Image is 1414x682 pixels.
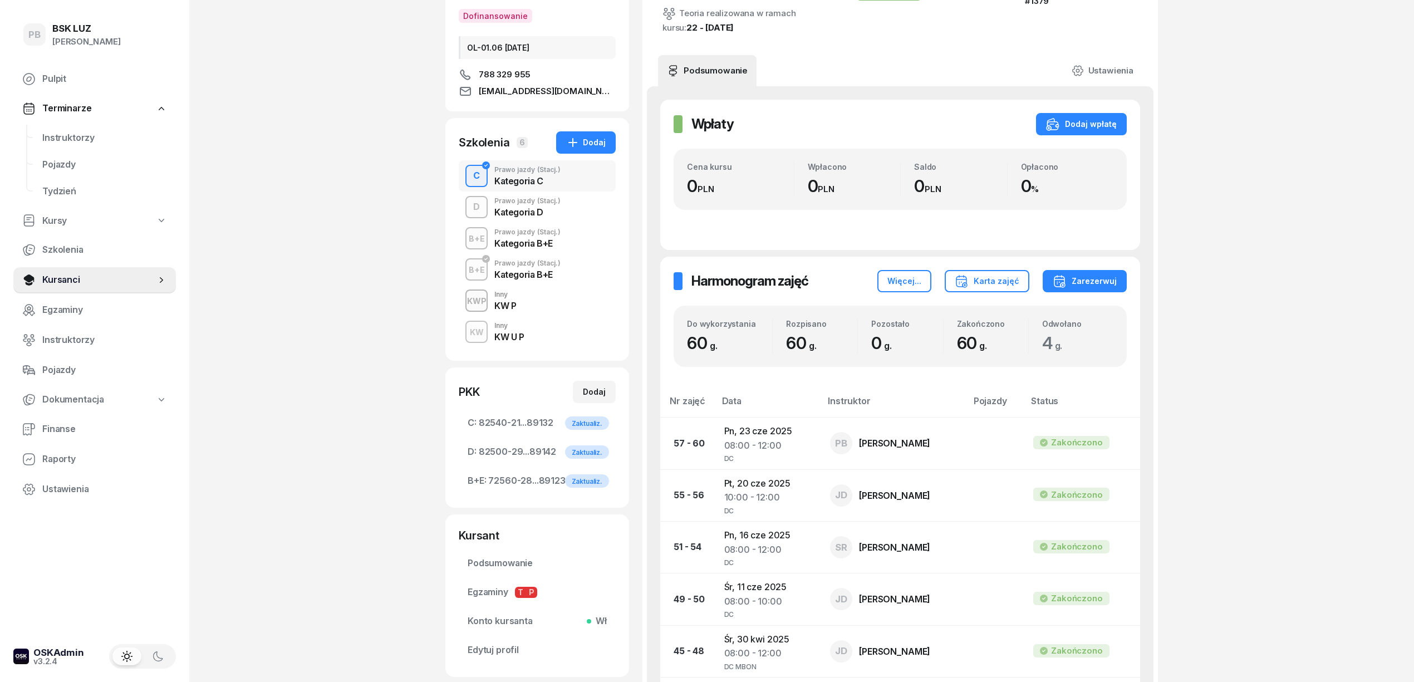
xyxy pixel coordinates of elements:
[465,227,488,249] button: B+E
[591,614,607,629] span: Wł
[33,178,176,205] a: Tydzień
[459,9,532,23] button: Dofinansowanie
[660,394,715,418] th: Nr zajęć
[33,125,176,151] a: Instruktorzy
[955,274,1019,288] div: Karta zajęć
[13,267,176,293] a: Kursanci
[724,505,813,514] div: DC
[821,394,966,418] th: Instruktor
[459,160,616,192] button: CPrawo jazdy(Stacj.)Kategoria C
[459,579,616,606] a: EgzaminyTP
[459,410,616,436] a: C:82540-21...89132Zaktualiz.
[1053,274,1117,288] div: Zarezerwuj
[715,418,822,469] td: Pn, 23 cze 2025
[1051,644,1102,658] div: Zakończono
[658,55,757,86] a: Podsumowanie
[1063,55,1142,86] a: Ustawienia
[687,333,723,353] span: 60
[459,68,616,81] a: 788 329 955
[468,445,477,459] span: D:
[859,439,930,448] div: [PERSON_NAME]
[494,291,516,298] div: Inny
[573,381,616,403] button: Dodaj
[42,482,167,497] span: Ustawienia
[42,72,167,86] span: Pulpit
[465,325,488,339] div: KW
[468,445,607,459] span: 82500-29...89142
[494,239,561,248] div: Kategoria B+E
[479,68,531,81] span: 788 329 955
[42,131,167,145] span: Instruktorzy
[468,416,607,430] span: 82540-21...89132
[835,543,847,552] span: SR
[715,625,822,677] td: Śr, 30 kwi 2025
[979,340,987,351] small: g.
[786,319,857,328] div: Rozpisano
[565,445,609,459] div: Zaktualiz.
[687,319,772,328] div: Do wykorzystania
[459,468,616,494] a: B+E:72560-28...89123Zaktualiz.
[13,297,176,323] a: Egzaminy
[1024,394,1140,418] th: Status
[42,363,167,377] span: Pojazdy
[494,260,561,267] div: Prawo jazdy
[42,243,167,257] span: Szkolenia
[724,557,813,566] div: DC
[871,319,942,328] div: Pozostało
[925,184,941,194] small: PLN
[459,223,616,254] button: B+EPrawo jazdy(Stacj.)Kategoria B+E
[818,184,834,194] small: PLN
[515,587,526,598] span: T
[914,176,1007,197] div: 0
[13,96,176,121] a: Terminarze
[459,316,616,347] button: KWInnyKW U P
[52,35,121,49] div: [PERSON_NAME]
[724,490,813,505] div: 10:00 - 12:00
[42,392,104,407] span: Dokumentacja
[42,452,167,467] span: Raporty
[724,609,813,618] div: DC
[945,270,1029,292] button: Karta zajęć
[13,208,176,234] a: Kursy
[494,166,561,173] div: Prawo jazdy
[859,647,930,656] div: [PERSON_NAME]
[583,385,606,399] div: Dodaj
[469,166,484,185] div: C
[13,416,176,443] a: Finanse
[464,263,489,277] div: B+E
[494,332,524,341] div: KW U P
[957,319,1028,328] div: Zakończono
[459,192,616,223] button: DPrawo jazdy(Stacj.)Kategoria D
[13,237,176,263] a: Szkolenia
[1021,176,1114,197] div: 0
[459,637,616,664] a: Edytuj profil
[967,394,1024,418] th: Pojazdy
[468,643,607,658] span: Edytuj profil
[13,357,176,384] a: Pojazdy
[463,294,491,308] div: KWP
[42,422,167,436] span: Finanse
[715,521,822,573] td: Pn, 16 cze 2025
[687,176,794,197] div: 0
[565,416,609,430] div: Zaktualiz.
[13,649,29,664] img: logo-xs-dark@2x.png
[565,474,609,488] div: Zaktualiz.
[494,301,516,310] div: KW P
[724,439,813,453] div: 08:00 - 12:00
[1043,270,1127,292] button: Zarezerwuj
[724,453,813,462] div: DC
[537,229,561,235] span: (Stacj.)
[660,469,715,521] td: 55 - 56
[660,418,715,469] td: 57 - 60
[13,446,176,473] a: Raporty
[464,232,489,246] div: B+E
[884,340,892,351] small: g.
[459,608,616,635] a: Konto kursantaWł
[537,260,561,267] span: (Stacj.)
[537,166,561,173] span: (Stacj.)
[871,333,942,354] div: 0
[715,573,822,625] td: Śr, 11 cze 2025
[786,333,822,353] span: 60
[465,165,488,187] button: C
[469,198,484,217] div: D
